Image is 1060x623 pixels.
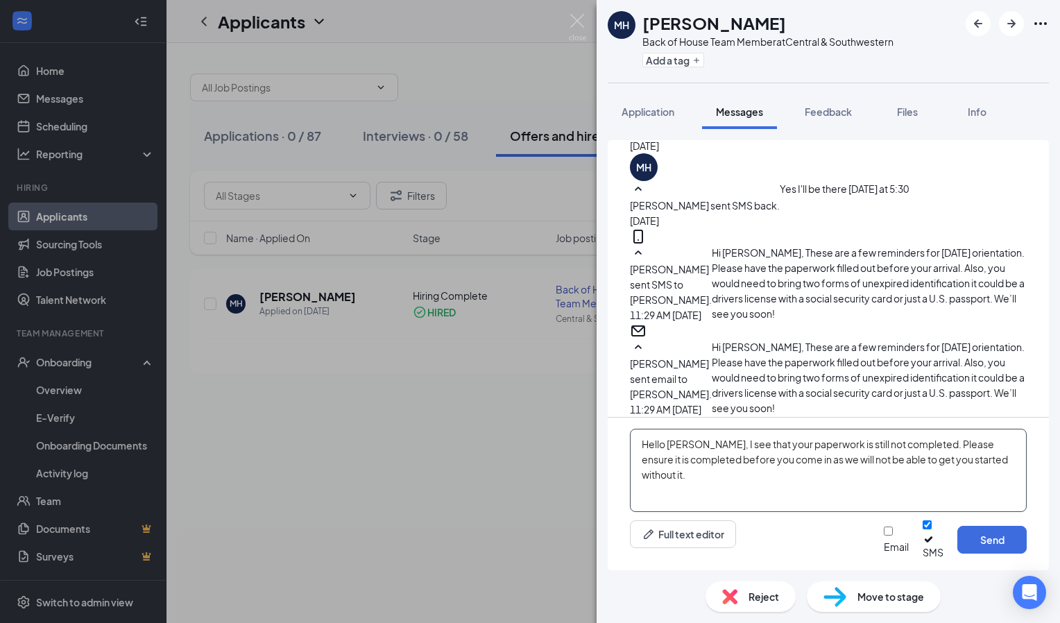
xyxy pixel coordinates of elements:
input: Email [884,527,893,536]
button: Full text editorPen [630,520,736,548]
svg: MobileSms [630,228,647,245]
span: Feedback [805,105,852,118]
button: Send [957,526,1027,554]
span: Info [968,105,986,118]
button: ArrowRight [999,11,1024,36]
svg: Email [630,323,647,339]
div: Email [884,540,909,554]
span: Yes I'll be there [DATE] at 5:30 [780,182,909,195]
span: Files [897,105,918,118]
svg: SmallChevronUp [630,339,647,356]
span: [DATE] 11:29 AM [630,402,701,417]
span: [DATE] 11:29 AM [630,307,701,323]
svg: Pen [642,527,656,541]
span: [PERSON_NAME] sent SMS to [PERSON_NAME]. [630,263,712,306]
input: SMS [923,520,932,529]
textarea: Hello [PERSON_NAME], I see that your paperwork is still not completed. Please ensure it is comple... [630,429,1027,512]
span: Hi [PERSON_NAME], These are a few reminders for [DATE] orientation. Please have the paperwork fil... [712,246,1025,320]
svg: SmallChevronUp [630,245,647,262]
span: [PERSON_NAME] sent email to [PERSON_NAME]. [630,357,712,400]
div: Open Intercom Messenger [1013,576,1046,609]
svg: ArrowRight [1003,15,1020,32]
svg: Ellipses [1032,15,1049,32]
h1: [PERSON_NAME] [642,11,786,35]
svg: Checkmark [923,534,934,545]
svg: SmallChevronUp [630,181,647,198]
button: ArrowLeftNew [966,11,991,36]
span: Move to stage [857,589,924,604]
svg: Plus [692,56,701,65]
span: [PERSON_NAME] sent SMS back. [630,199,780,212]
span: Messages [716,105,763,118]
div: Back of House Team Member at Central & Southwestern [642,35,894,49]
span: [DATE] [630,138,659,153]
span: [DATE] [630,213,659,228]
button: PlusAdd a tag [642,53,704,67]
div: SMS [923,545,943,559]
span: Reject [749,589,779,604]
div: MH [636,160,651,174]
div: MH [614,18,629,32]
span: Hi [PERSON_NAME], These are a few reminders for [DATE] orientation. Please have the paperwork fil... [712,341,1025,414]
span: Application [622,105,674,118]
svg: ArrowLeftNew [970,15,986,32]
